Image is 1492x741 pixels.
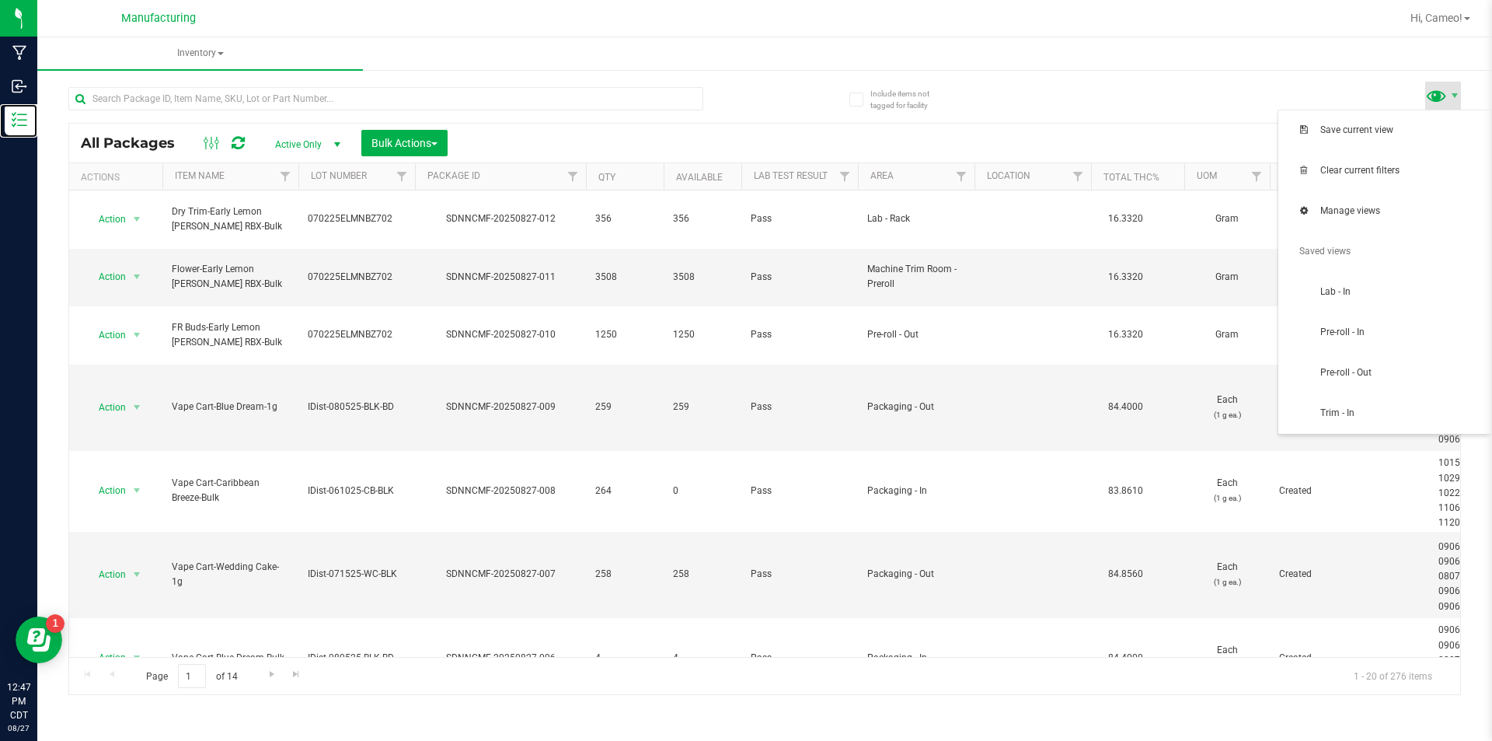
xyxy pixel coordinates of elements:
[867,567,965,582] span: Packaging - Out
[12,112,27,128] inline-svg: Inventory
[427,170,480,181] a: Package ID
[595,484,654,498] span: 264
[311,170,367,181] a: Lot Number
[133,664,250,688] span: Page of 14
[1320,124,1482,137] span: Save current view
[308,567,406,582] span: IDist-071525-WC-BLK
[413,651,588,666] div: SDNNCMF-20250827-006
[1278,272,1491,313] li: Lab - In
[308,484,406,498] span: IDist-061025-CB-BLK
[1410,12,1462,24] span: Hi, Cameo!
[751,651,849,666] span: Pass
[1100,208,1151,230] span: 16.3320
[1194,575,1260,589] p: (1 g ea.)
[1194,407,1260,422] p: (1 g ea.)
[754,170,828,181] a: Lab Test Result
[1278,393,1491,434] li: Trim - In
[1278,191,1491,232] li: Manage views
[751,270,849,285] span: Pass
[1194,270,1260,285] span: Gram
[673,400,732,414] span: 259
[1278,110,1491,151] li: Save current view
[285,664,308,685] a: Go to the last page
[673,484,732,498] span: 0
[1278,313,1491,353] li: Pre-roll - In
[1279,651,1346,666] span: Created
[127,208,147,230] span: select
[598,172,615,183] a: Qty
[1194,393,1260,422] span: Each
[751,484,849,498] span: Pass
[673,211,732,226] span: 356
[308,270,406,285] span: 070225ELMNBZ702
[1320,366,1482,379] span: Pre-roll - Out
[673,651,732,666] span: 4
[1197,170,1217,181] a: UOM
[673,270,732,285] span: 3508
[127,480,147,502] span: select
[127,647,147,669] span: select
[751,211,849,226] span: Pass
[1278,353,1491,393] li: Pre-roll - Out
[7,680,30,722] p: 12:47 PM CDT
[1194,560,1260,589] span: Each
[1278,232,1491,272] li: Saved views
[1279,567,1346,582] span: Created
[867,651,965,666] span: Packaging - In
[172,262,289,292] span: Flower-Early Lemon [PERSON_NAME] RBX-Bulk
[178,664,206,688] input: 1
[172,204,289,234] span: Dry Trim-Early Lemon [PERSON_NAME] RBX-Bulk
[121,12,196,25] span: Manufacturing
[1194,491,1260,505] p: (1 g ea.)
[1100,563,1151,585] span: 84.8560
[1100,647,1151,669] span: 84.4000
[1194,643,1260,673] span: Each
[7,722,30,734] p: 08/27
[595,270,654,285] span: 3508
[595,651,654,666] span: 4
[1244,163,1270,190] a: Filter
[308,211,406,226] span: 070225ELMNBZ702
[413,327,588,342] div: SDNNCMF-20250827-010
[12,79,27,94] inline-svg: Inbound
[751,327,849,342] span: Pass
[172,560,289,589] span: Vape Cart-Wedding Cake-1g
[308,327,406,342] span: 070225ELMNBZ702
[867,327,965,342] span: Pre-roll - Out
[870,170,894,181] a: Area
[1100,323,1151,346] span: 16.3320
[85,480,127,502] span: Action
[867,211,965,226] span: Lab - Rack
[172,400,289,414] span: Vape Cart-Blue Dream-1g
[676,172,723,183] a: Available
[172,651,289,666] span: Vape Cart-Blue Dream-Bulk
[85,324,127,346] span: Action
[413,567,588,582] div: SDNNCMF-20250827-007
[832,163,858,190] a: Filter
[308,400,406,414] span: IDist-080525-BLK-BD
[673,567,732,582] span: 258
[949,163,974,190] a: Filter
[85,266,127,288] span: Action
[413,400,588,414] div: SDNNCMF-20250827-009
[1320,407,1482,420] span: Trim - In
[413,484,588,498] div: SDNNCMF-20250827-008
[1320,326,1482,339] span: Pre-roll - In
[46,614,64,633] iframe: Resource center unread badge
[175,170,225,181] a: Item Name
[127,397,147,418] span: select
[870,88,948,111] span: Include items not tagged for facility
[1103,172,1159,183] a: Total THC%
[81,135,190,152] span: All Packages
[68,87,703,110] input: Search Package ID, Item Name, SKU, Lot or Part Number...
[361,130,448,156] button: Bulk Actions
[867,400,965,414] span: Packaging - Out
[1320,285,1482,299] span: Lab - In
[81,172,156,183] div: Actions
[260,664,283,685] a: Go to the next page
[371,137,437,149] span: Bulk Actions
[867,262,965,292] span: Machine Trim Room - Preroll
[751,400,849,414] span: Pass
[85,397,127,418] span: Action
[595,211,654,226] span: 356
